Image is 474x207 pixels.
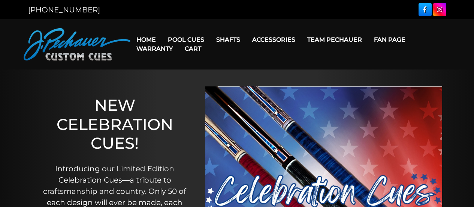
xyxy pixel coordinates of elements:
[130,39,179,58] a: Warranty
[39,96,190,153] h1: NEW CELEBRATION CUES!
[301,30,368,49] a: Team Pechauer
[24,28,130,60] img: Pechauer Custom Cues
[130,30,162,49] a: Home
[246,30,301,49] a: Accessories
[368,30,411,49] a: Fan Page
[28,5,100,14] a: [PHONE_NUMBER]
[179,39,207,58] a: Cart
[162,30,210,49] a: Pool Cues
[210,30,246,49] a: Shafts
